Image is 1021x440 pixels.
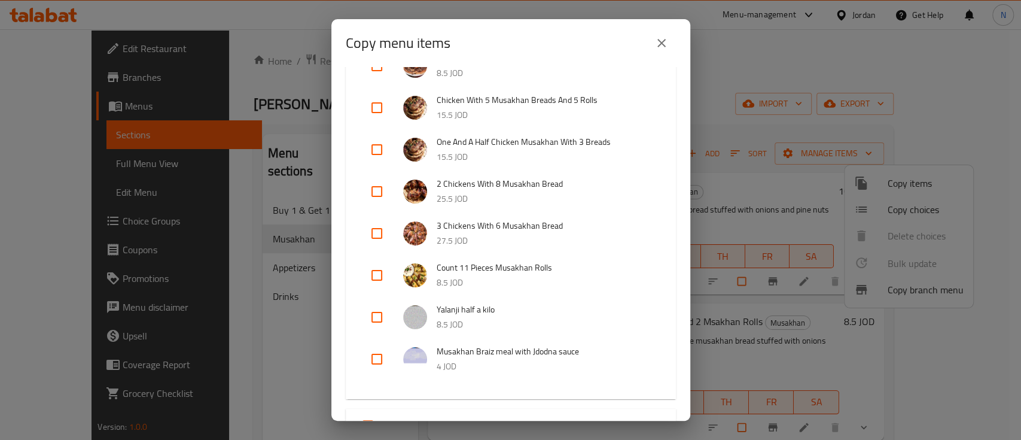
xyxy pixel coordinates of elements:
span: Musakhan Braiz meal with Jdodna sauce [437,344,652,359]
span: 3 Chickens With 6 Musakhan Bread [437,219,652,233]
p: 8.5 JOD [437,317,652,332]
span: Chicken With 5 Musakhan Breads And 5 Rolls [437,93,652,108]
img: 2 Chickens With 8 Musakhan Bread [403,180,427,204]
p: 27.5 JOD [437,233,652,248]
span: Appetizers [382,417,425,435]
p: 8.5 JOD [437,66,652,81]
img: Musakhan Braiz meal with Jdodna sauce [403,347,427,371]
img: Yalanji half a kilo [403,305,427,329]
img: Chicken With 5 Musakhan Breads And 5 Rolls [403,96,427,120]
p: 8.5 JOD [437,275,652,290]
span: Count 11 Pieces Musakhan Rolls [437,260,652,275]
span: One And A Half Chicken Musakhan With 3 Breads [437,135,652,150]
span: 2 Chickens With 8 Musakhan Bread [437,177,652,192]
p: 25.5 JOD [437,192,652,207]
h2: Copy menu items [346,34,450,53]
img: One And A Half Chicken Musakhan With 3 Breads [403,138,427,162]
label: Acknowledge [353,411,425,440]
span: Yalanji half a kilo [437,302,652,317]
p: 15.5 JOD [437,108,652,123]
img: 3 Chickens With 6 Musakhan Bread [403,221,427,245]
p: 4 JOD [437,359,652,374]
p: 15.5 JOD [437,150,652,165]
button: close [647,29,676,57]
img: Count 11 Pieces Musakhan Rolls [403,263,427,287]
